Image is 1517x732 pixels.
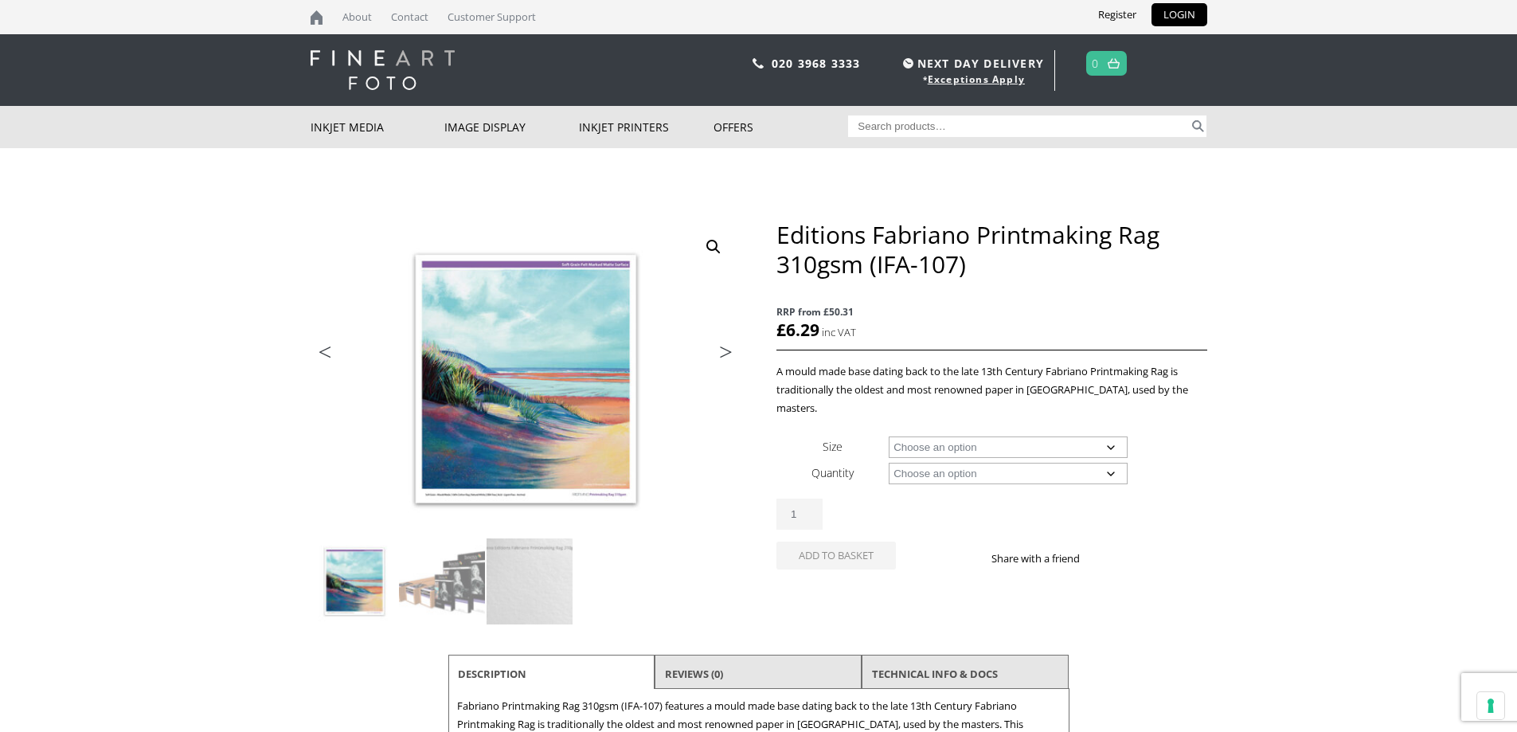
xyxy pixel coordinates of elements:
[776,542,896,570] button: Add to basket
[579,106,714,148] a: Inkjet Printers
[776,362,1206,417] p: A mould made base dating back to the late 13th Century Fabriano Printmaking Rag is traditionally ...
[1151,3,1207,26] a: LOGIN
[928,72,1025,86] a: Exceptions Apply
[311,50,455,90] img: logo-white.svg
[311,538,397,624] img: Editions Fabriano Printmaking Rag 310gsm (IFA-107)
[872,660,998,688] a: TECHNICAL INFO & DOCS
[776,303,1206,321] span: RRP from £50.31
[444,106,579,148] a: Image Display
[1092,52,1099,75] a: 0
[772,56,861,71] a: 020 3968 3333
[1118,552,1131,565] img: twitter sharing button
[1477,692,1504,719] button: Your consent preferences for tracking technologies
[811,465,854,480] label: Quantity
[776,319,819,341] bdi: 6.29
[776,319,786,341] span: £
[899,54,1044,72] span: NEXT DAY DELIVERY
[399,538,485,624] img: Editions Fabriano Printmaking Rag 310gsm (IFA-107) - Image 2
[487,538,573,624] img: Editions Fabriano Printmaking Rag 310gsm (IFA-107) - Image 3
[1189,115,1207,137] button: Search
[776,220,1206,279] h1: Editions Fabriano Printmaking Rag 310gsm (IFA-107)
[776,499,823,530] input: Product quantity
[699,233,728,261] a: View full-screen image gallery
[311,220,741,538] img: Editions Fabriano Printmaking Rag 310gsm (IFA-107)
[665,660,723,688] a: Reviews (0)
[848,115,1189,137] input: Search products…
[991,550,1099,568] p: Share with a friend
[458,660,526,688] a: Description
[1137,552,1150,565] img: email sharing button
[1108,58,1120,69] img: basket.svg
[714,106,848,148] a: Offers
[823,439,843,454] label: Size
[1086,3,1148,26] a: Register
[311,106,445,148] a: Inkjet Media
[903,58,913,69] img: time.svg
[753,58,764,69] img: phone.svg
[1099,552,1112,565] img: facebook sharing button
